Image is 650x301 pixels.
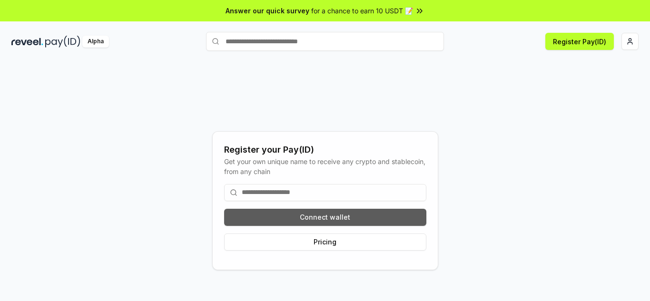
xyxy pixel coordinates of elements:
[311,6,413,16] span: for a chance to earn 10 USDT 📝
[224,156,426,176] div: Get your own unique name to receive any crypto and stablecoin, from any chain
[82,36,109,48] div: Alpha
[224,209,426,226] button: Connect wallet
[224,233,426,251] button: Pricing
[226,6,309,16] span: Answer our quick survey
[45,36,80,48] img: pay_id
[11,36,43,48] img: reveel_dark
[224,143,426,156] div: Register your Pay(ID)
[545,33,614,50] button: Register Pay(ID)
